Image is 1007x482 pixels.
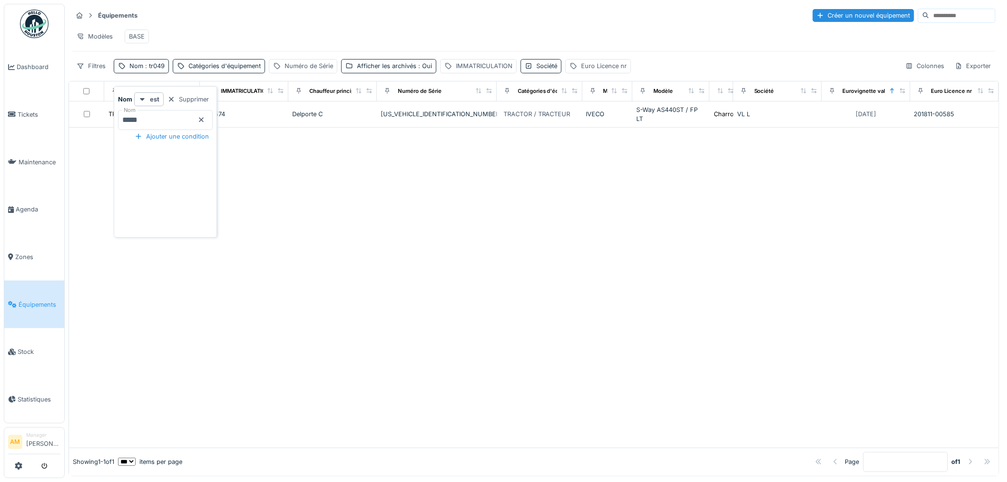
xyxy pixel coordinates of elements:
strong: of 1 [952,457,961,466]
div: Société [536,61,557,70]
div: Euro Licence nr [931,87,972,95]
div: Supprimer [164,93,213,106]
div: Manager [26,432,60,439]
div: TRACTOR / TRACTEUR [503,110,571,119]
li: AM [8,435,22,449]
div: Ajouter une condition [131,130,213,143]
div: 201811-00585 [914,110,995,119]
img: Badge_color-CXgf-gQk.svg [20,10,49,38]
span: Équipements [19,300,60,309]
div: Delporte C [292,110,373,119]
div: Eurovignette valide jusque [843,87,913,95]
div: PL6574 [204,110,285,119]
div: Marque [603,87,623,95]
div: Catégories d'équipement [518,87,584,95]
span: Statistiques [18,395,60,404]
div: Société [754,87,774,95]
strong: est [150,95,159,104]
div: Page [845,457,859,466]
span: Dashboard [17,62,60,71]
div: Numéro de Série [285,61,333,70]
label: Nom [122,106,138,114]
div: Filtres [72,59,110,73]
span: Maintenance [19,158,60,167]
div: IVECO [586,110,629,119]
strong: Équipements [94,11,141,20]
div: items per page [118,457,182,466]
div: TR049 [109,110,128,119]
div: Showing 1 - 1 of 1 [73,457,114,466]
span: Stock [18,347,60,356]
div: Numéro de Série [398,87,442,95]
div: Charroi [714,110,735,119]
div: Exporter [951,59,996,73]
div: Afficher les archivés [357,61,432,70]
div: Modèle [653,87,673,95]
div: VL L [737,110,818,119]
div: [DATE] [856,110,876,119]
div: S-Way AS440ST / FP LT [636,105,706,123]
div: Nom [129,61,165,70]
div: IMMATRICULATION [456,61,513,70]
div: [US_VEHICLE_IDENTIFICATION_NUMBER] [381,110,493,119]
div: BASE [129,32,145,41]
span: Zones [15,252,60,261]
div: Modèles [72,30,117,43]
li: [PERSON_NAME] [26,432,60,452]
span: Tickets [18,110,60,119]
div: Chauffeur principal [309,87,359,95]
span: : tr049 [143,62,165,70]
strong: Nom [118,95,132,104]
div: Catégories d'équipement [188,61,261,70]
div: Créer un nouvel équipement [813,9,914,22]
span: Agenda [16,205,60,214]
span: : Oui [416,62,432,70]
div: IMMATRICULATION [221,87,270,95]
div: Colonnes [901,59,949,73]
div: Euro Licence nr [581,61,627,70]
